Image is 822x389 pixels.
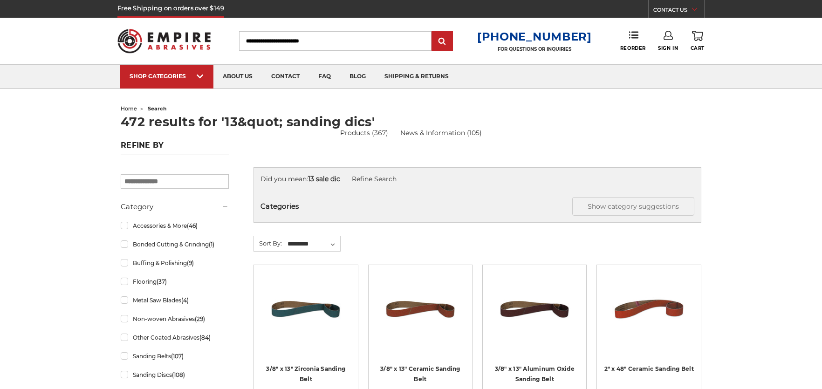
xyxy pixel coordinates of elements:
h5: Category [121,201,229,212]
span: (1) [209,241,214,248]
span: (84) [199,334,211,341]
img: 2" x 48" Sanding Belt - Ceramic [612,272,686,346]
a: contact [262,65,309,89]
span: (29) [195,315,205,322]
a: faq [309,65,340,89]
a: 3/8" x 13" Aluminum Oxide Sanding Belt [495,365,575,383]
a: Cart [691,31,705,51]
a: blog [340,65,375,89]
span: Sign In [658,45,678,51]
span: (9) [187,259,194,266]
a: about us [213,65,262,89]
a: CONTACT US [653,5,704,18]
a: Sanding Belts(107) [121,348,229,364]
span: (4) [181,297,189,304]
a: 3/8" x 13" Ceramic File Belt [375,272,466,362]
a: Flooring(37) [121,273,229,290]
strong: 13 sale dic [308,175,340,183]
a: home [121,105,137,112]
a: Buffing & Polishing(9) [121,255,229,271]
a: [PHONE_NUMBER] [477,30,592,43]
img: Empire Abrasives [117,23,211,59]
label: Sort By: [254,236,282,250]
p: FOR QUESTIONS OR INQUIRIES [477,46,592,52]
a: 3/8" x 13" Ceramic Sanding Belt [380,365,460,383]
span: Cart [691,45,705,51]
a: Metal Saw Blades(4) [121,292,229,308]
h5: Refine by [121,141,229,155]
a: 2" x 48" Ceramic Sanding Belt [604,365,694,372]
span: (37) [157,278,167,285]
a: 3/8" x 13" Zirconia Sanding Belt [266,365,345,383]
a: Sanding Discs(108) [121,367,229,383]
a: Non-woven Abrasives(29) [121,311,229,327]
select: Sort By: [286,237,340,251]
a: 2" x 48" Sanding Belt - Ceramic [603,272,694,362]
a: Reorder [620,31,646,51]
span: (46) [187,222,198,229]
div: SHOP CATEGORIES [130,73,204,80]
button: Show category suggestions [572,197,694,216]
span: Reorder [620,45,646,51]
span: (108) [172,371,185,378]
a: News & Information (105) [400,128,482,138]
a: 3/8" x 13" Aluminum Oxide File Belt [489,272,580,362]
a: Products (367) [340,128,388,138]
span: (107) [171,353,184,360]
h5: Categories [260,197,694,216]
h1: 472 results for '13&quot; sanding dics' [121,116,701,128]
a: 3/8" x 13"Zirconia File Belt [260,272,351,362]
a: Accessories & More(46) [121,218,229,234]
div: Did you mean: [260,174,694,184]
input: Submit [433,32,452,51]
img: 3/8" x 13" Ceramic File Belt [383,272,458,346]
img: 3/8" x 13" Aluminum Oxide File Belt [497,272,572,346]
span: search [148,105,167,112]
img: 3/8" x 13"Zirconia File Belt [268,272,343,346]
a: Other Coated Abrasives(84) [121,329,229,346]
a: shipping & returns [375,65,458,89]
a: Bonded Cutting & Grinding(1) [121,236,229,253]
a: Refine Search [352,175,397,183]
